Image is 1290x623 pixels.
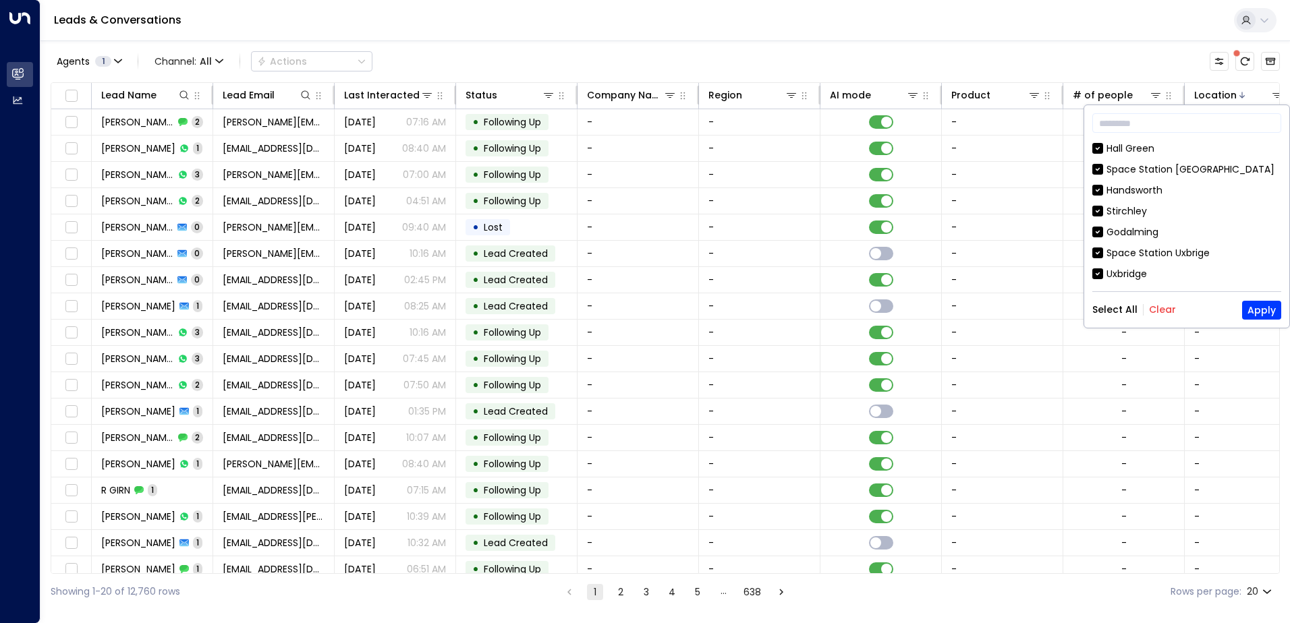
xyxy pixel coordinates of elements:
[223,168,325,181] span: james@space.com
[773,584,789,600] button: Go to next page
[101,87,191,103] div: Lead Name
[101,168,174,181] span: James Khan
[699,556,820,582] td: -
[472,374,479,396] div: •
[223,431,325,444] span: deejahm16@gmail.com
[472,295,479,318] div: •
[1194,87,1237,103] div: Location
[484,168,541,181] span: Following Up
[699,477,820,503] td: -
[101,352,174,365] span: Emily Neale
[699,241,820,266] td: -
[344,273,376,287] span: Jul 27, 2025
[344,220,376,234] span: Aug 26, 2025
[1121,510,1127,523] div: -
[1092,267,1281,281] div: Uxbridge
[101,87,157,103] div: Lead Name
[63,429,80,446] span: Toggle select row
[51,585,180,599] div: Showing 1-20 of 12,760 rows
[407,562,446,576] p: 06:51 AM
[101,405,175,418] span: Kesheniwa Aghaji
[1092,162,1281,177] div: Space Station [GEOGRAPHIC_DATA]
[942,556,1063,582] td: -
[63,219,80,236] span: Toggle select row
[1106,204,1147,218] div: Stirchley
[192,432,203,443] span: 2
[63,351,80,367] span: Toggle select row
[344,378,376,392] span: Jul 14, 2025
[472,479,479,502] div: •
[344,405,376,418] span: Jul 11, 2025
[484,483,541,497] span: Following Up
[472,163,479,186] div: •
[63,272,80,289] span: Toggle select row
[699,214,820,240] td: -
[406,194,446,208] p: 04:51 AM
[578,346,699,372] td: -
[63,140,80,157] span: Toggle select row
[1092,183,1281,198] div: Handsworth
[578,504,699,529] td: -
[484,220,503,234] span: Lost
[472,137,479,160] div: •
[1194,87,1284,103] div: Location
[578,267,699,293] td: -
[101,378,174,392] span: Elaine Hartshorne
[578,372,699,398] td: -
[1092,225,1281,239] div: Godalming
[344,510,376,523] span: Jul 15, 2025
[1261,52,1280,71] button: Archived Leads
[484,405,548,418] span: Lead Created
[223,510,325,523] span: grace.flaherty@hotmail.com
[101,299,175,313] span: Adebusola Adebiyi
[406,115,446,129] p: 07:16 AM
[699,188,820,214] td: -
[63,535,80,552] span: Toggle select row
[472,321,479,344] div: •
[1235,52,1254,71] span: There are new threads available. Refresh the grid to view the latest updates.
[578,320,699,345] td: -
[344,247,376,260] span: Jun 27, 2025
[942,372,1063,398] td: -
[344,457,376,471] span: Jun 28, 2025
[200,56,212,67] span: All
[699,398,820,424] td: -
[715,584,731,600] div: …
[484,510,541,523] span: Following Up
[951,87,990,103] div: Product
[1242,301,1281,320] button: Apply
[472,505,479,528] div: •
[472,452,479,475] div: •
[951,87,1041,103] div: Product
[63,167,80,183] span: Toggle select row
[942,530,1063,556] td: -
[587,87,663,103] div: Company Name
[223,352,325,365] span: emilynealee@outlook.com
[1092,246,1281,260] div: Space Station Uxbrige
[63,245,80,262] span: Toggle select row
[942,267,1063,293] td: -
[344,299,376,313] span: Jun 28, 2025
[699,162,820,187] td: -
[192,195,203,206] span: 2
[561,583,790,600] nav: pagination navigation
[191,221,203,233] span: 0
[149,52,229,71] span: Channel:
[407,483,446,497] p: 07:15 AM
[149,52,229,71] button: Channel:All
[578,214,699,240] td: -
[1106,162,1274,177] div: Space Station [GEOGRAPHIC_DATA]
[403,168,446,181] p: 07:00 AM
[223,536,325,550] span: marklawrie21@gmail.com
[472,216,479,239] div: •
[1210,52,1229,71] button: Customize
[223,273,325,287] span: timpson_max@yahoo.com
[191,274,203,285] span: 0
[410,326,446,339] p: 10:16 AM
[101,431,174,444] span: Dee Morgan
[223,115,325,129] span: jennifer.finbow66@gmail.com
[587,87,677,103] div: Company Name
[63,456,80,473] span: Toggle select row
[484,431,541,444] span: Following Up
[942,477,1063,503] td: -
